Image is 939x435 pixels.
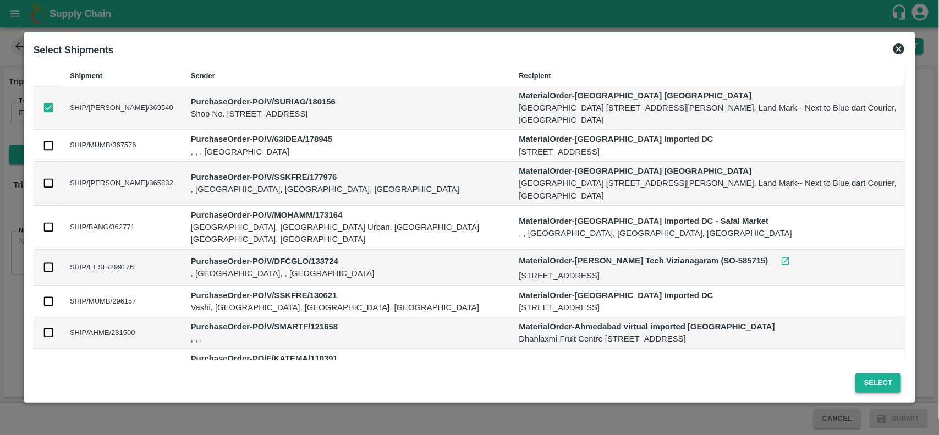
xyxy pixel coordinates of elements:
p: [STREET_ADDRESS] [519,269,897,282]
strong: PurchaseOrder - PO/V/SMARTF/121658 [191,322,338,331]
strong: MaterialOrder - [GEOGRAPHIC_DATA] [GEOGRAPHIC_DATA] [519,360,751,369]
button: Select [855,373,901,393]
p: , , , [191,333,502,345]
p: Dhanlaxmi Fruit Centre [STREET_ADDRESS] [519,333,897,345]
strong: MaterialOrder - [GEOGRAPHIC_DATA] [GEOGRAPHIC_DATA] [519,167,751,175]
td: SHIP/AHME/281500 [61,317,182,349]
strong: PurchaseOrder - PO/V/SSKFRE/130621 [191,291,337,300]
strong: PurchaseOrder - PO/V/63IDEA/178945 [191,135,332,144]
b: Shipment [70,71,102,80]
td: SHIP/HYDE/262399 [61,349,182,393]
strong: MaterialOrder - Ahmedabad virtual imported [GEOGRAPHIC_DATA] [519,322,775,331]
p: [STREET_ADDRESS] [519,301,897,313]
strong: PurchaseOrder - PO/V/SSKFRE/177976 [191,173,337,181]
td: SHIP/MUMB/296157 [61,286,182,318]
b: Select Shipments [34,45,114,56]
p: Shop No. [STREET_ADDRESS] [191,108,502,120]
strong: MaterialOrder - [GEOGRAPHIC_DATA] Imported DC [519,291,713,300]
td: SHIP/MUMB/367576 [61,130,182,162]
p: [STREET_ADDRESS] [519,146,897,158]
b: Recipient [519,71,551,80]
td: SHIP/EESH/299176 [61,250,182,286]
td: SHIP/[PERSON_NAME]/369540 [61,86,182,130]
strong: MaterialOrder - [GEOGRAPHIC_DATA] Imported DC [519,135,713,144]
td: SHIP/[PERSON_NAME]/365832 [61,162,182,206]
strong: MaterialOrder - [GEOGRAPHIC_DATA] [GEOGRAPHIC_DATA] [519,91,751,100]
p: [GEOGRAPHIC_DATA] [STREET_ADDRESS][PERSON_NAME]. Land Mark-- Next to Blue dart Courier, [GEOGRAPH... [519,102,897,126]
p: , [GEOGRAPHIC_DATA], , [GEOGRAPHIC_DATA] [191,267,502,279]
p: , , [GEOGRAPHIC_DATA], [GEOGRAPHIC_DATA], [GEOGRAPHIC_DATA] [519,227,897,239]
strong: PurchaseOrder - PO/V/DFCGLO/133724 [191,257,338,266]
strong: MaterialOrder - [PERSON_NAME] Tech Vizianagaram (SO-585715) [519,256,768,265]
strong: PurchaseOrder - PO/V/SURIAG/180156 [191,97,336,106]
strong: MaterialOrder - [GEOGRAPHIC_DATA] Imported DC - Safal Market [519,217,768,225]
p: , , , [GEOGRAPHIC_DATA] [191,146,502,158]
strong: PurchaseOrder - PO/V/MOHAMM/173164 [191,211,343,219]
p: , [GEOGRAPHIC_DATA], [GEOGRAPHIC_DATA], [GEOGRAPHIC_DATA] [191,183,502,195]
b: Sender [191,71,215,80]
p: Vashi, [GEOGRAPHIC_DATA], [GEOGRAPHIC_DATA], [GEOGRAPHIC_DATA] [191,301,502,313]
strong: PurchaseOrder - PO/F/KATEMA/110391 [191,354,338,363]
p: [GEOGRAPHIC_DATA], [GEOGRAPHIC_DATA] Urban, [GEOGRAPHIC_DATA] [GEOGRAPHIC_DATA], [GEOGRAPHIC_DATA] [191,221,502,246]
p: [GEOGRAPHIC_DATA] [STREET_ADDRESS][PERSON_NAME]. Land Mark-- Next to Blue dart Courier, [GEOGRAPH... [519,177,897,202]
td: SHIP/BANG/362771 [61,206,182,250]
